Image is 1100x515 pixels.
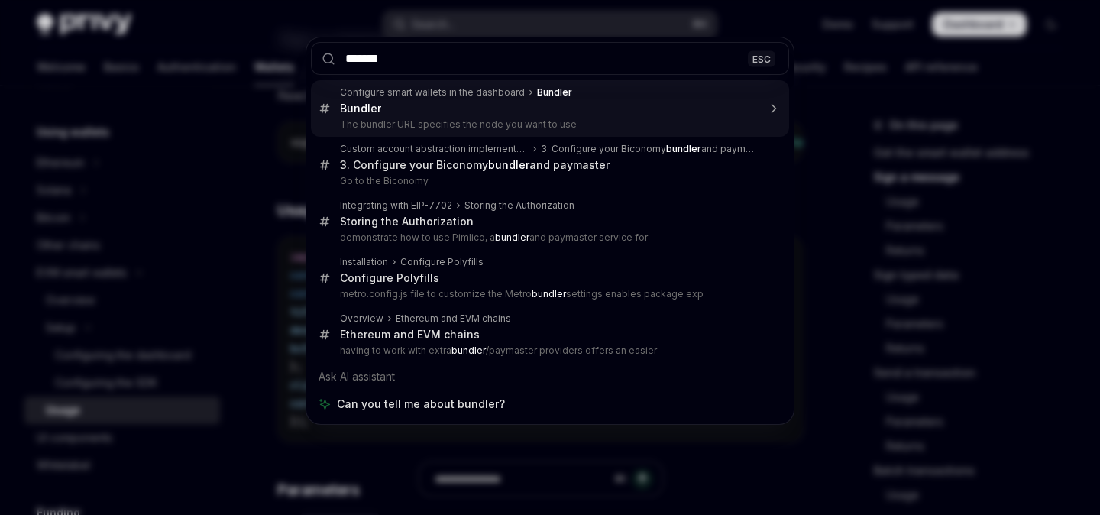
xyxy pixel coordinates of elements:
[748,50,775,66] div: ESC
[340,345,757,357] p: having to work with extra /paymaster providers offers an easier
[537,86,572,98] b: Bundler
[340,288,757,300] p: metro.config.js file to customize the Metro settings enables package exp
[340,215,474,228] div: Storing the Authorization
[464,199,574,212] div: Storing the Authorization
[495,232,529,243] b: bundler
[340,313,383,325] div: Overview
[340,158,610,172] div: 3. Configure your Biconomy and paymaster
[541,143,757,155] div: 3. Configure your Biconomy and paymaster
[400,256,484,268] div: Configure Polyfills
[337,397,505,412] span: Can you tell me about bundler?
[311,363,789,390] div: Ask AI assistant
[340,271,439,285] div: Configure Polyfills
[340,256,388,268] div: Installation
[340,143,529,155] div: Custom account abstraction implementation
[396,313,511,325] div: Ethereum and EVM chains
[340,102,381,115] b: Bundler
[340,199,452,212] div: Integrating with EIP-7702
[340,232,757,244] p: demonstrate how to use Pimlico, a and paymaster service for
[340,86,525,99] div: Configure smart wallets in the dashboard
[340,118,757,131] p: The bundler URL specifies the node you want to use
[532,288,566,300] b: bundler
[666,143,701,154] b: bundler
[340,175,757,187] p: Go to the Biconomy
[451,345,486,356] b: bundler
[340,328,480,342] div: Ethereum and EVM chains
[488,158,529,171] b: bundler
